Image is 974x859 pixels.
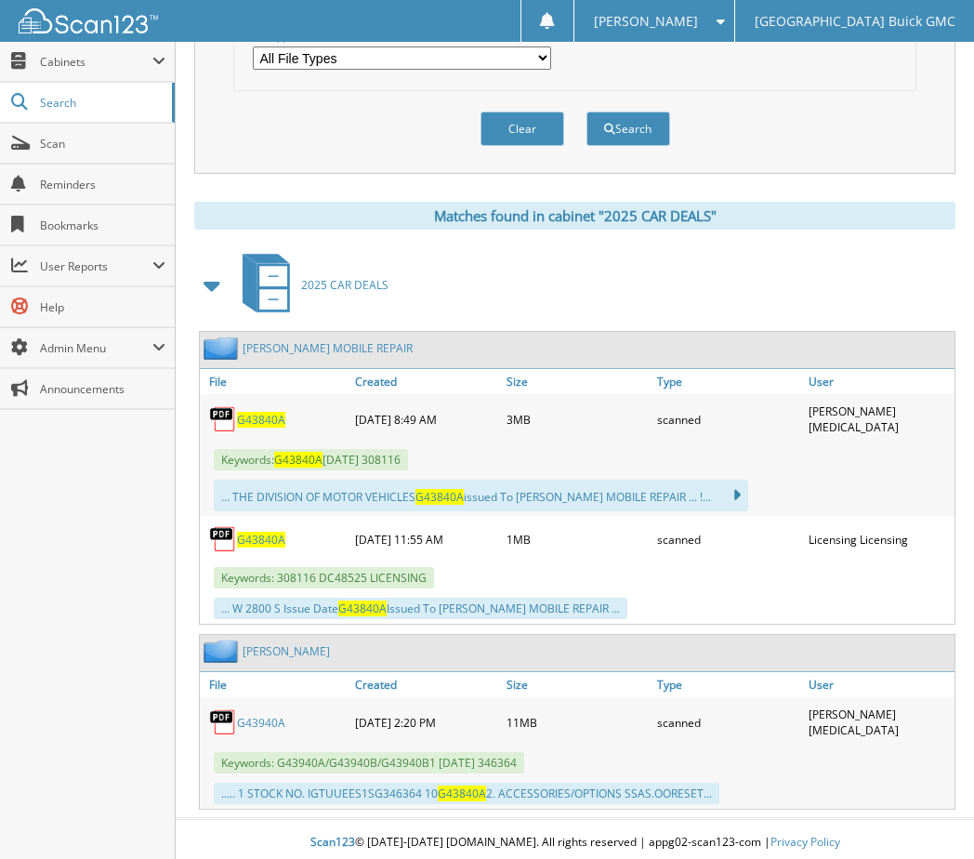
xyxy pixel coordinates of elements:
[804,702,954,743] div: [PERSON_NAME][MEDICAL_DATA]
[652,702,803,743] div: scanned
[40,54,152,70] span: Cabinets
[350,521,501,558] div: [DATE] 11:55 AM
[209,708,237,736] img: PDF.png
[480,112,564,146] button: Clear
[209,405,237,433] img: PDF.png
[502,369,652,394] a: Size
[502,672,652,697] a: Size
[350,369,501,394] a: Created
[350,702,501,743] div: [DATE] 2:20 PM
[804,672,954,697] a: User
[214,449,408,470] span: Keywords: [DATE] 308116
[350,399,501,440] div: [DATE] 8:49 AM
[237,412,285,428] a: G43840A
[804,369,954,394] a: User
[40,340,152,356] span: Admin Menu
[804,399,954,440] div: [PERSON_NAME][MEDICAL_DATA]
[237,532,285,548] a: G43840A
[243,643,330,659] a: [PERSON_NAME]
[40,177,165,192] span: Reminders
[770,834,840,850] a: Privacy Policy
[502,702,652,743] div: 11MB
[231,248,388,322] a: 2025 CAR DEALS
[652,369,803,394] a: Type
[350,672,501,697] a: Created
[214,480,748,511] div: ... THE DIVISION OF MOTOR VEHICLES issued To [PERSON_NAME] MOBILE REPAIR ... !...
[310,834,355,850] span: Scan123
[40,136,165,152] span: Scan
[804,521,954,558] div: Licensing Licensing
[214,598,627,619] div: ... W 2800 S Issue Date Issued To [PERSON_NAME] MOBILE REPAIR ...
[200,369,350,394] a: File
[594,16,698,27] span: [PERSON_NAME]
[214,567,434,588] span: Keywords: 308116 DC48525 LICENSING
[881,770,974,859] iframe: Chat Widget
[40,218,165,233] span: Bookmarks
[274,452,322,468] span: G43840A
[301,277,388,293] span: 2025 CAR DEALS
[209,525,237,553] img: PDF.png
[438,786,486,801] span: G43840A
[338,601,387,616] span: G43840A
[214,783,719,804] div: ..... 1 STOCK NO. IGTUUEES1SG346364 10 2. ACCESSORIES/OPTIONS SSAS.OORESET...
[237,715,285,731] a: G43940A
[40,95,163,111] span: Search
[652,399,803,440] div: scanned
[40,299,165,315] span: Help
[214,752,524,773] span: Keywords: G43940A/G43940B/G43940B1 [DATE] 346364
[40,258,152,274] span: User Reports
[652,672,803,697] a: Type
[194,202,955,230] div: Matches found in cabinet "2025 CAR DEALS"
[19,8,158,33] img: scan123-logo-white.svg
[586,112,670,146] button: Search
[40,381,165,397] span: Announcements
[204,640,243,663] img: folder2.png
[204,337,243,360] img: folder2.png
[243,340,413,356] a: [PERSON_NAME] MOBILE REPAIR
[502,521,652,558] div: 1MB
[415,489,464,505] span: G43840A
[755,16,955,27] span: [GEOGRAPHIC_DATA] Buick GMC
[502,399,652,440] div: 3MB
[652,521,803,558] div: scanned
[200,672,350,697] a: File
